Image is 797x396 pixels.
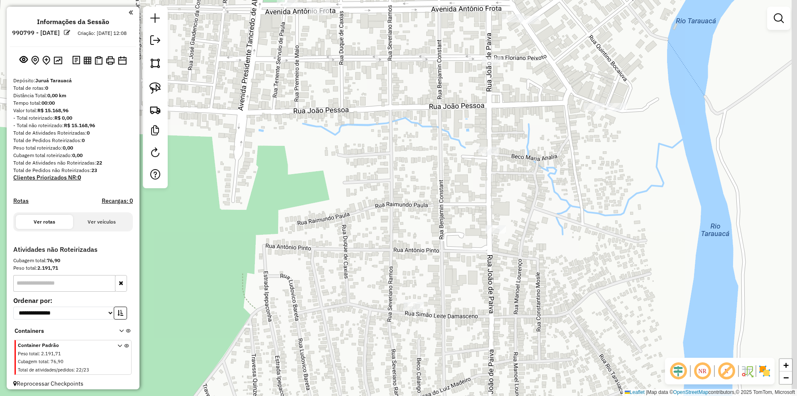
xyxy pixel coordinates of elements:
[147,122,164,141] a: Criar modelo
[39,351,40,357] span: :
[149,57,161,69] img: Selecionar atividades - polígono
[13,144,133,152] div: Peso total roteirizado:
[114,307,127,320] button: Ordem crescente
[76,367,89,373] span: 22/23
[74,30,130,37] div: Criação: [DATE] 12:08
[13,174,133,181] h4: Clientes Priorizados NR:
[37,18,109,26] h4: Informações da Sessão
[502,14,523,22] div: Atividade não roteirizada - SORVETERIA E ACAI TE
[18,351,39,357] span: Peso total
[13,137,133,144] div: Total de Pedidos Roteirizados:
[146,101,164,119] a: Criar rota
[147,32,164,51] a: Exportar sessão
[12,29,60,37] h6: 990799 - [DATE]
[149,104,161,116] img: Criar rota
[16,215,73,229] button: Ver rotas
[18,342,108,349] span: Container Padrão
[692,361,712,381] span: Ocultar NR
[403,302,424,310] div: Atividade não roteirizada - MERCEARIA AMORIM
[673,389,709,395] a: OpenStreetMap
[63,145,73,151] strong: 0,00
[770,10,787,27] a: Exibir filtros
[780,359,792,371] a: Zoom in
[482,57,503,66] div: Atividade não roteirizada - MERCANTIL ARIEL
[91,167,97,173] strong: 23
[625,389,645,395] a: Leaflet
[71,54,82,67] button: Logs desbloquear sessão
[29,54,41,67] button: Centralizar mapa no depósito ou ponto de apoio
[51,359,64,364] span: 76,90
[13,197,29,204] a: Rotas
[42,100,55,106] strong: 00:00
[780,371,792,384] a: Zoom out
[13,122,133,129] div: - Total não roteirizado:
[47,92,66,98] strong: 0,00 km
[783,372,789,383] span: −
[96,160,102,166] strong: 22
[78,174,81,181] strong: 0
[13,167,133,174] div: Total de Pedidos não Roteirizados:
[82,137,85,143] strong: 0
[52,54,64,66] button: Otimizar todas as rotas
[741,364,754,378] img: Fluxo de ruas
[716,361,736,381] span: Exibir rótulo
[18,367,73,373] span: Total de atividades/pedidos
[64,122,95,128] strong: R$ 15.168,96
[116,54,128,66] button: Disponibilidade de veículos
[147,10,164,29] a: Nova sessão e pesquisa
[18,359,48,364] span: Cubagem total
[13,99,133,107] div: Tempo total:
[668,361,688,381] span: Ocultar deslocamento
[309,7,330,15] div: Atividade não roteirizada - ACREANA MIX
[147,144,164,163] a: Reroteirizar Sessão
[783,360,789,370] span: +
[478,147,499,155] div: Atividade não roteirizada - BAR JOAO VELHO
[13,380,83,387] span: Reprocessar Checkpoints
[48,359,49,364] span: :
[18,54,29,67] button: Exibir sessão original
[13,159,133,167] div: Total de Atividades não Roteirizadas:
[41,351,61,357] span: 2.191,71
[646,389,647,395] span: |
[13,152,133,159] div: Cubagem total roteirizado:
[13,129,133,137] div: Total de Atividades Roteirizadas:
[104,54,116,66] button: Imprimir Rotas
[13,264,133,272] div: Peso total:
[13,92,133,99] div: Distância Total:
[520,16,541,24] div: Atividade não roteirizada - BAR DO TITA
[37,107,68,113] strong: R$ 15.168,96
[37,265,58,271] strong: 2.191,71
[73,367,75,373] span: :
[72,152,83,158] strong: 0,00
[47,257,60,263] strong: 76,90
[45,85,48,91] strong: 0
[129,7,133,17] a: Clique aqui para minimizar o painel
[64,30,70,36] em: Alterar nome da sessão
[606,103,627,111] div: Atividade não roteirizada - MERCEARIA DO GEOVAN
[13,84,133,92] div: Total de rotas:
[623,389,797,396] div: Map data © contributors,© 2025 TomTom, Microsoft
[87,130,90,136] strong: 0
[485,225,506,234] div: Atividade não roteirizada - DIST. OLIVEIRA
[73,215,130,229] button: Ver veículos
[13,295,133,305] label: Ordenar por:
[82,54,93,66] button: Visualizar relatório de Roteirização
[13,257,133,264] div: Cubagem total:
[35,77,72,84] strong: Juruá Tarauacá
[149,82,161,94] img: Selecionar atividades - laço
[93,54,104,66] button: Visualizar Romaneio
[758,364,771,378] img: Exibir/Ocultar setores
[102,197,133,204] h4: Recargas: 0
[584,103,604,111] div: Atividade não roteirizada - MERCEARIA DO GEOVAN
[13,246,133,253] h4: Atividades não Roteirizadas
[41,54,52,67] button: Adicionar Atividades
[54,115,72,121] strong: R$ 0,00
[13,107,133,114] div: Valor total:
[13,114,133,122] div: - Total roteirizado:
[15,327,108,335] span: Containers
[13,77,133,84] div: Depósito:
